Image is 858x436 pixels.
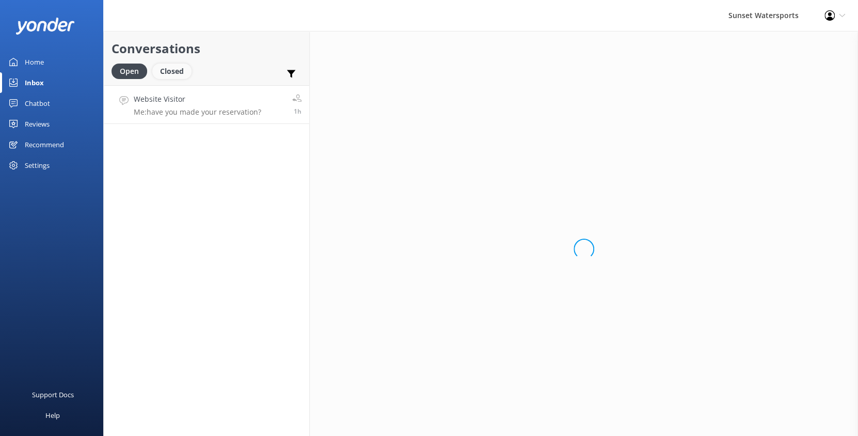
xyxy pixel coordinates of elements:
[104,85,309,124] a: Website VisitorMe:have you made your reservation?1h
[15,18,75,35] img: yonder-white-logo.png
[25,134,64,155] div: Recommend
[152,65,197,76] a: Closed
[32,384,74,405] div: Support Docs
[25,72,44,93] div: Inbox
[25,93,50,114] div: Chatbot
[45,405,60,426] div: Help
[134,94,261,105] h4: Website Visitor
[112,65,152,76] a: Open
[134,107,261,117] p: Me: have you made your reservation?
[152,64,192,79] div: Closed
[294,107,301,116] span: Oct 02 2025 11:45am (UTC -05:00) America/Cancun
[25,52,44,72] div: Home
[25,114,50,134] div: Reviews
[112,39,301,58] h2: Conversations
[112,64,147,79] div: Open
[25,155,50,176] div: Settings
